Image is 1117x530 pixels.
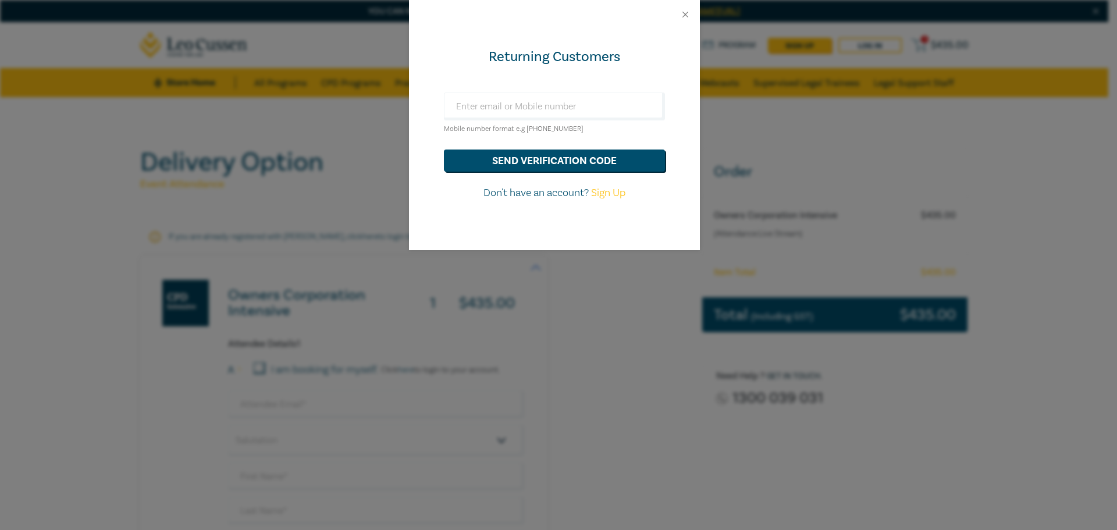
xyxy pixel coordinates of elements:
button: Close [680,9,691,20]
p: Don't have an account? [444,186,665,201]
small: Mobile number format e.g [PHONE_NUMBER] [444,125,584,133]
button: send verification code [444,150,665,172]
input: Enter email or Mobile number [444,93,665,120]
a: Sign Up [591,186,625,200]
div: Returning Customers [444,48,665,66]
